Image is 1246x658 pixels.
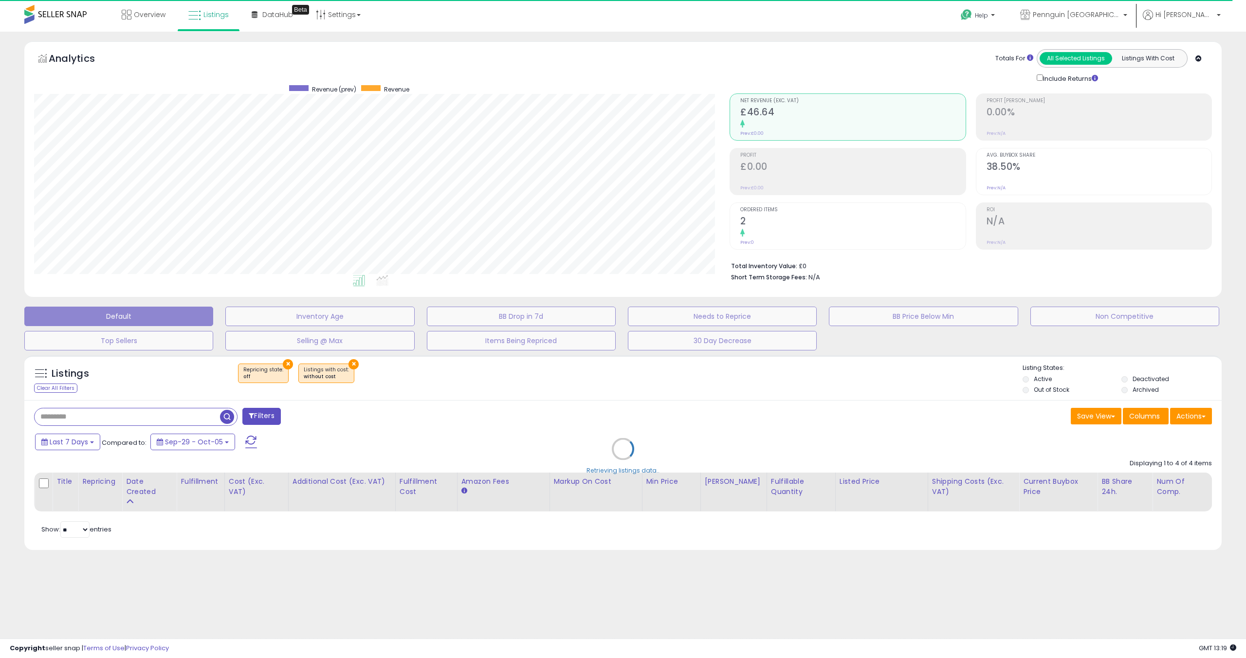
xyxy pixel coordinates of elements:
[960,9,972,21] i: Get Help
[427,331,616,350] button: Items Being Repriced
[384,85,409,93] span: Revenue
[1033,10,1120,19] span: Pennguin [GEOGRAPHIC_DATA]
[740,216,965,229] h2: 2
[427,307,616,326] button: BB Drop in 7d
[134,10,165,19] span: Overview
[987,185,1006,191] small: Prev: N/A
[628,307,817,326] button: Needs to Reprice
[1030,307,1219,326] button: Non Competitive
[24,307,213,326] button: Default
[262,10,293,19] span: DataHub
[731,259,1205,271] li: £0
[995,54,1033,63] div: Totals For
[987,98,1211,104] span: Profit [PERSON_NAME]
[829,307,1018,326] button: BB Price Below Min
[740,239,754,245] small: Prev: 0
[975,11,988,19] span: Help
[953,1,1005,32] a: Help
[1155,10,1214,19] span: Hi [PERSON_NAME]
[203,10,229,19] span: Listings
[740,98,965,104] span: Net Revenue (Exc. VAT)
[1112,52,1184,65] button: Listings With Cost
[292,5,309,15] div: Tooltip anchor
[740,161,965,174] h2: £0.00
[586,466,660,475] div: Retrieving listings data..
[740,107,965,120] h2: £46.64
[987,107,1211,120] h2: 0.00%
[731,262,797,270] b: Total Inventory Value:
[225,307,414,326] button: Inventory Age
[740,153,965,158] span: Profit
[808,273,820,282] span: N/A
[740,207,965,213] span: Ordered Items
[628,331,817,350] button: 30 Day Decrease
[24,331,213,350] button: Top Sellers
[740,130,764,136] small: Prev: £0.00
[987,161,1211,174] h2: 38.50%
[1143,10,1221,32] a: Hi [PERSON_NAME]
[987,239,1006,245] small: Prev: N/A
[987,130,1006,136] small: Prev: N/A
[987,153,1211,158] span: Avg. Buybox Share
[1040,52,1112,65] button: All Selected Listings
[312,85,356,93] span: Revenue (prev)
[987,216,1211,229] h2: N/A
[987,207,1211,213] span: ROI
[49,52,114,68] h5: Analytics
[740,185,764,191] small: Prev: £0.00
[731,273,807,281] b: Short Term Storage Fees:
[225,331,414,350] button: Selling @ Max
[1029,73,1110,84] div: Include Returns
